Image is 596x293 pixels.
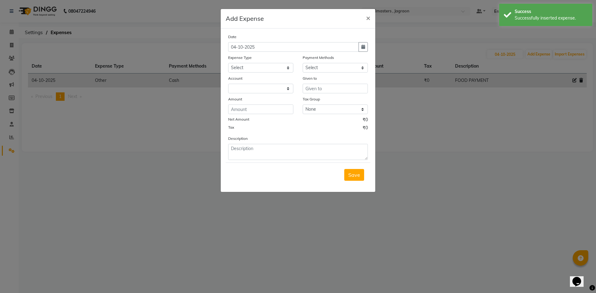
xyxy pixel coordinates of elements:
label: Tax [228,125,234,130]
div: Success [515,8,588,15]
label: Account [228,76,242,81]
label: Net Amount [228,117,249,122]
label: Expense Type [228,55,252,60]
iframe: chat widget [570,268,590,287]
input: Given to [303,84,368,93]
span: × [366,13,370,22]
label: Tax Group [303,96,320,102]
label: Payment Methods [303,55,334,60]
div: Successfully inserted expense. [515,15,588,21]
label: Given to [303,76,317,81]
span: Save [348,172,360,178]
span: ₹0 [363,117,368,125]
label: Date [228,34,237,40]
span: ₹0 [363,125,368,133]
button: Save [344,169,364,181]
label: Amount [228,96,242,102]
label: Description [228,136,248,141]
h5: Add Expense [226,14,264,23]
button: Close [361,9,375,26]
input: Amount [228,104,293,114]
